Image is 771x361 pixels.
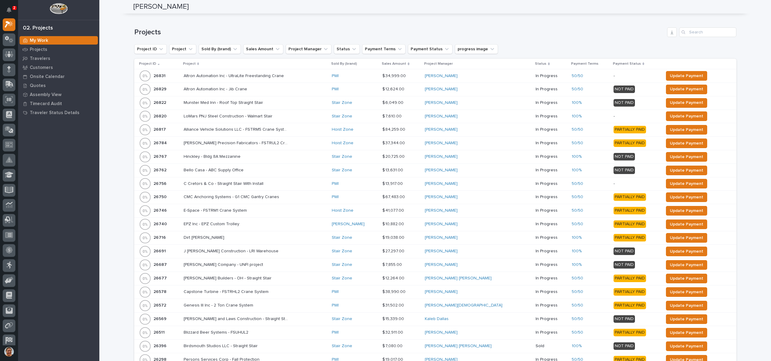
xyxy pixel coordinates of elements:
[536,222,567,227] p: In Progress
[332,303,339,308] a: PWI
[382,275,406,281] p: $ 12,264.00
[154,86,168,92] p: 26829
[666,287,707,297] button: Update Payment
[382,126,406,132] p: $ 84,259.00
[18,81,99,90] a: Quotes
[184,315,290,322] p: Pinkerton and Laws Construction - Straight Stair - Bainbridge
[614,288,646,296] div: PARTIALLY PAID
[134,326,736,339] tr: 2651126511 Blizzard Beer Systems - FSUHUL2Blizzard Beer Systems - FSUHUL2 PWI $ 32,911.00$ 32,911...
[536,208,567,213] p: In Progress
[184,302,254,308] p: Genesis III Inc - 2 Ton Crane System
[184,288,270,294] p: Capstone Turbine - FSTRHL2 Crane System
[199,44,241,54] button: Sold By (brand)
[334,44,360,54] button: Status
[425,114,458,119] a: [PERSON_NAME]
[382,302,405,308] p: $ 31,502.00
[614,166,635,174] div: NOT PAID
[536,249,567,254] p: In Progress
[666,274,707,283] button: Update Payment
[572,249,582,254] a: 100%
[572,235,582,240] a: 100%
[666,138,707,148] button: Update Payment
[614,114,659,119] p: -
[425,262,458,267] a: [PERSON_NAME]
[134,69,736,82] tr: 2683126831 Altron Automation Inc - UltraLite Freestanding CraneAltron Automation Inc - UltraLite ...
[18,36,99,45] a: My Work
[572,316,583,322] a: 50/50
[670,207,703,214] span: Update Payment
[536,181,567,186] p: In Progress
[425,208,458,213] a: [PERSON_NAME]
[425,168,458,173] a: [PERSON_NAME]
[425,235,458,240] a: [PERSON_NAME]
[134,339,736,353] tr: 2639626396 Birdsmouth Studios LLC - Straight StairBirdsmouth Studios LLC - Straight Stair Stair Z...
[3,345,15,358] button: users-avatar
[571,61,598,67] p: Payment Terms
[154,261,168,267] p: 26687
[666,247,707,256] button: Update Payment
[134,312,736,326] tr: 2656926569 [PERSON_NAME] and Laws Construction - Straight Stair - [GEOGRAPHIC_DATA][PERSON_NAME] ...
[382,99,405,105] p: $ 6,049.00
[154,234,167,240] p: 26716
[184,99,264,105] p: Munster Med Inn - Roof Top Straight Stair
[666,260,707,270] button: Update Payment
[134,28,665,37] h1: Projects
[670,86,703,93] span: Update Payment
[613,61,641,67] p: Payment Status
[134,190,736,204] tr: 2675026750 CMC Anchoring Systems - G1 CMC Gantry CranesCMC Anchoring Systems - G1 CMC Gantry Cran...
[134,244,736,258] tr: 2669126691 J [PERSON_NAME] Construction - LRI WarehouseJ [PERSON_NAME] Construction - LRI Warehou...
[536,141,567,146] p: In Progress
[382,113,403,119] p: $ 7,610.00
[134,285,736,299] tr: 2657826578 Capstone Turbine - FSTRHL2 Crane SystemCapstone Turbine - FSTRHL2 Crane System PWI $ 3...
[572,154,582,159] a: 100%
[243,44,283,54] button: Sales Amount
[362,44,406,54] button: Payment Terms
[666,206,707,216] button: Update Payment
[679,27,736,37] div: Search
[614,181,659,186] p: -
[670,167,703,174] span: Update Payment
[572,289,583,294] a: 50/50
[536,303,567,308] p: In Progress
[425,141,458,146] a: [PERSON_NAME]
[670,261,703,269] span: Update Payment
[134,110,736,123] tr: 2682026820 LoMars PNJ Steel Construction - Walmart StairLoMars PNJ Steel Construction - Walmart S...
[332,114,352,119] a: Stair Zone
[614,234,646,241] div: PARTIALLY PAID
[572,262,582,267] a: 100%
[536,330,567,335] p: In Progress
[670,126,703,133] span: Update Payment
[154,275,168,281] p: 26677
[666,98,707,108] button: Update Payment
[18,45,99,54] a: Projects
[184,234,225,240] p: Dirt [PERSON_NAME]
[332,87,339,92] a: PWI
[670,194,703,201] span: Update Payment
[670,302,703,309] span: Update Payment
[382,315,405,322] p: $ 15,339.00
[670,221,703,228] span: Update Payment
[666,85,707,94] button: Update Payment
[134,136,736,150] tr: 2678426784 [PERSON_NAME] Precision Fabricators - FSTRUL2 Crane System[PERSON_NAME] Precision Fabr...
[614,193,646,201] div: PARTIALLY PAID
[184,72,285,79] p: Altron Automation Inc - UltraLite Freestanding Crane
[382,288,407,294] p: $ 38,990.00
[425,222,458,227] a: [PERSON_NAME]
[18,108,99,117] a: Traveler Status Details
[154,342,168,349] p: 26396
[382,180,404,186] p: $ 13,917.00
[154,315,168,322] p: 26569
[670,275,703,282] span: Update Payment
[332,195,339,200] a: PWI
[184,261,264,267] p: [PERSON_NAME] Company - UNFI project
[30,38,48,43] p: My Work
[134,150,736,163] tr: 2676726767 Hinckley - Bldg 8A MezzanineHinckley - Bldg 8A Mezzanine Stair Zone $ 20,725.00$ 20,72...
[184,207,248,213] p: E-Space - FSTRM1 Crane System
[614,153,635,160] div: NOT PAID
[332,235,352,240] a: Stair Zone
[184,126,290,132] p: Alliance Vehicle Solutions LLC - FSTRM5 Crane System
[455,44,498,54] button: progress image
[382,72,407,79] p: $ 34,999.00
[614,261,635,269] div: NOT PAID
[154,99,167,105] p: 26822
